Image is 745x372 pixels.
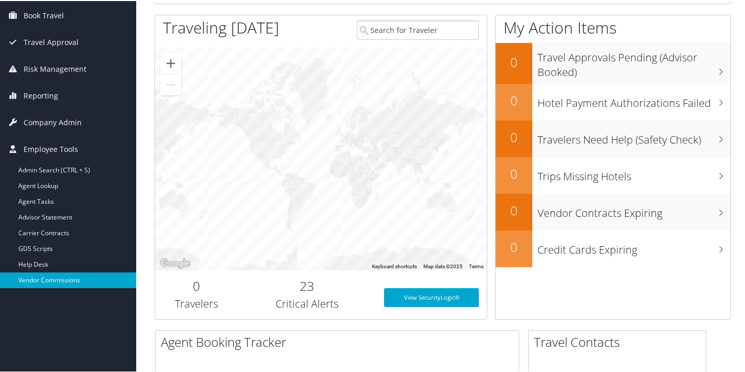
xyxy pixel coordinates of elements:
a: 0Vendor Contracts Expiring [496,193,730,229]
h3: Trips Missing Hotels [538,163,730,183]
span: Book Travel [24,2,64,28]
a: Open this area in Google Maps (opens a new window) [158,256,192,269]
h2: 0 [496,201,532,218]
h2: Agent Booking Tracker [161,332,519,350]
h3: Travel Approvals Pending (Advisor Booked) [538,44,730,79]
h3: Credit Cards Expiring [538,236,730,256]
button: Zoom out [160,73,181,94]
a: Terms (opens in new tab) [469,262,484,268]
span: Map data ©2025 [423,262,463,268]
h2: 0 [496,237,532,255]
button: Keyboard shortcuts [372,262,417,269]
h3: Hotel Payment Authorizations Failed [538,90,730,110]
a: 0Credit Cards Expiring [496,229,730,266]
h3: Critical Alerts [246,296,368,310]
span: Risk Management [24,55,86,81]
h1: My Action Items [496,16,730,38]
img: Google [158,256,192,269]
input: Search for Traveler [357,19,479,39]
button: Zoom in [160,52,181,73]
h2: 0 [163,276,230,294]
a: 0Trips Missing Hotels [496,156,730,193]
h3: Travelers Need Help (Safety Check) [538,126,730,146]
h2: Travel Contacts [534,332,706,350]
span: Employee Tools [24,135,78,161]
a: 0Travel Approvals Pending (Advisor Booked) [496,42,730,82]
h3: Travelers [163,296,230,310]
a: 0Hotel Payment Authorizations Failed [496,83,730,119]
span: Reporting [24,82,58,108]
h2: 23 [246,276,368,294]
h2: 0 [496,91,532,108]
h3: Vendor Contracts Expiring [538,200,730,220]
h2: 0 [496,164,532,182]
a: View SecurityLogic® [384,287,479,306]
h2: 0 [496,127,532,145]
a: 0Travelers Need Help (Safety Check) [496,119,730,156]
span: Travel Approval [24,28,79,54]
h2: 0 [496,52,532,70]
span: Company Admin [24,108,82,135]
h1: Traveling [DATE] [163,16,279,38]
